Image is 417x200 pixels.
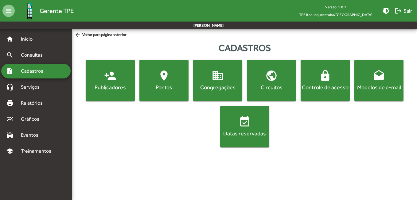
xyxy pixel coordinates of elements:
[17,35,41,43] span: Início
[86,60,135,101] button: Publicadores
[265,70,278,82] mat-icon: public
[75,32,127,38] span: Voltar para página anterior
[17,147,59,155] span: Treinamentos
[20,1,40,21] img: Logo
[221,130,268,137] div: Datas reservadas
[6,83,14,91] mat-icon: headset_mic
[6,99,14,107] mat-icon: print
[319,70,331,82] mat-icon: lock
[302,83,349,91] div: Controle de acesso
[2,5,15,17] mat-icon: menu
[75,32,82,38] mat-icon: arrow_back
[17,83,48,91] span: Serviços
[247,60,296,101] button: Circuitos
[6,35,14,43] mat-icon: home
[158,70,170,82] mat-icon: location_on
[373,70,385,82] mat-icon: drafts
[17,67,51,75] span: Cadastros
[17,115,48,123] span: Gráficos
[40,6,74,16] span: Gerente TPE
[392,5,415,16] button: Sair
[395,5,412,16] span: Sair
[248,83,295,91] div: Circuitos
[356,83,402,91] div: Modelos de e-mail
[15,1,74,21] a: Gerente TPE
[193,60,242,101] button: Congregações
[301,60,350,101] button: Controle de acesso
[294,11,377,18] span: TPE Itaquaquecetuba/[GEOGRAPHIC_DATA]
[194,83,241,91] div: Congregações
[6,131,14,139] mat-icon: stadium
[395,7,402,14] mat-icon: logout
[220,106,269,147] button: Datas reservadas
[139,60,189,101] button: Pontos
[17,131,47,139] span: Eventos
[104,70,116,82] mat-icon: person_add
[6,51,14,59] mat-icon: search
[17,99,51,107] span: Relatórios
[382,7,390,14] mat-icon: brightness_medium
[6,67,14,75] mat-icon: note_add
[6,147,14,155] mat-icon: school
[6,115,14,123] mat-icon: multiline_chart
[72,41,417,55] div: Cadastros
[294,3,377,11] div: Versão: 1.8.1
[17,51,51,59] span: Consultas
[212,70,224,82] mat-icon: domain
[87,83,134,91] div: Publicadores
[239,116,251,128] mat-icon: event_available
[141,83,187,91] div: Pontos
[354,60,403,101] button: Modelos de e-mail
